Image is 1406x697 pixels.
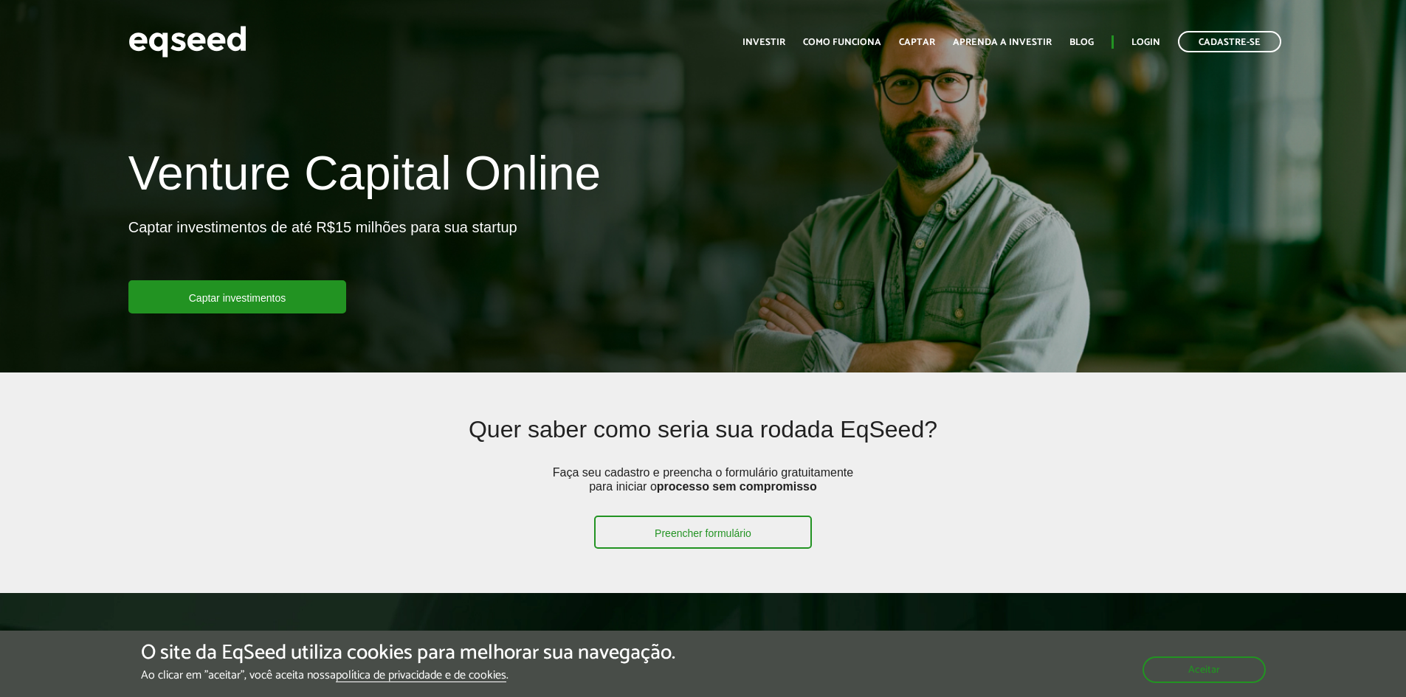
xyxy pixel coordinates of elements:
[953,38,1052,47] a: Aprenda a investir
[594,516,812,549] a: Preencher formulário
[128,280,347,313] a: Captar investimentos
[899,38,935,47] a: Captar
[1178,31,1281,52] a: Cadastre-se
[1143,656,1266,683] button: Aceitar
[1131,38,1160,47] a: Login
[128,148,601,207] h1: Venture Capital Online
[657,480,817,493] strong: processo sem compromisso
[336,670,506,682] a: política de privacidade e de cookies
[141,642,675,665] h5: O site da EqSeed utiliza cookies para melhorar sua navegação.
[742,38,785,47] a: Investir
[1069,38,1094,47] a: Blog
[141,668,675,682] p: Ao clicar em "aceitar", você aceita nossa .
[128,218,517,280] p: Captar investimentos de até R$15 milhões para sua startup
[128,22,247,61] img: EqSeed
[803,38,881,47] a: Como funciona
[548,465,858,516] p: Faça seu cadastro e preencha o formulário gratuitamente para iniciar o
[245,417,1160,465] h2: Quer saber como seria sua rodada EqSeed?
